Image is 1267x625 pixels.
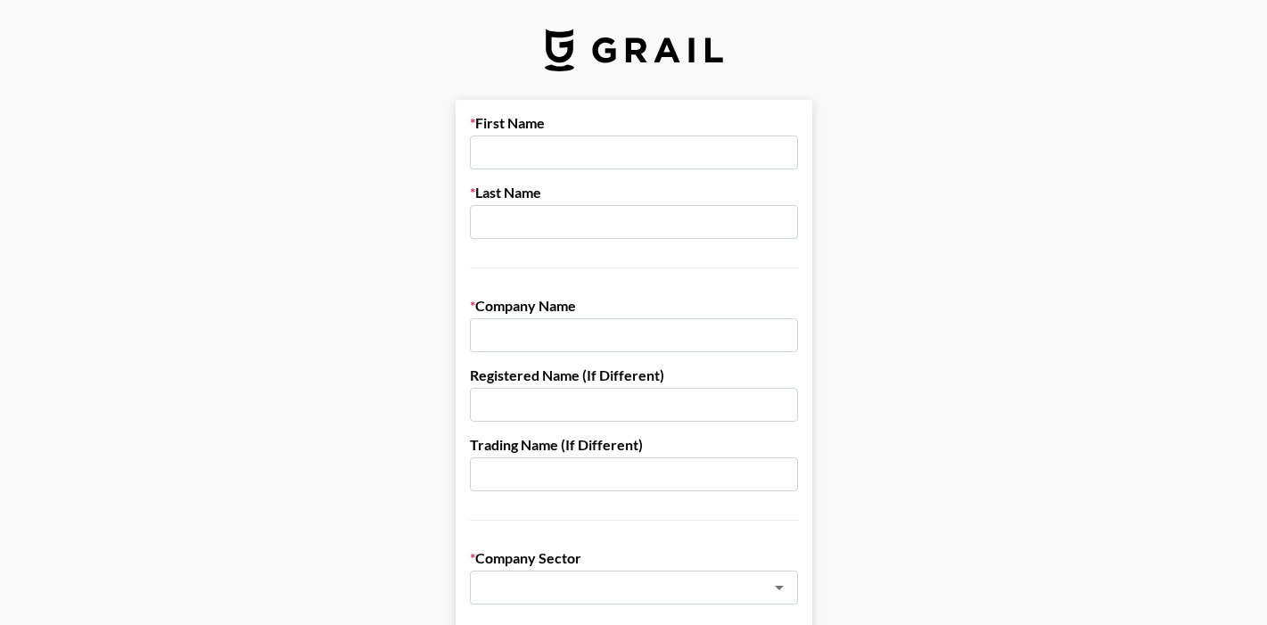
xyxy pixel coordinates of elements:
[767,575,792,600] button: Open
[470,297,798,315] label: Company Name
[470,366,798,384] label: Registered Name (If Different)
[545,29,723,71] img: Grail Talent Logo
[470,436,798,454] label: Trading Name (If Different)
[470,184,798,201] label: Last Name
[470,114,798,132] label: First Name
[470,549,798,567] label: Company Sector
